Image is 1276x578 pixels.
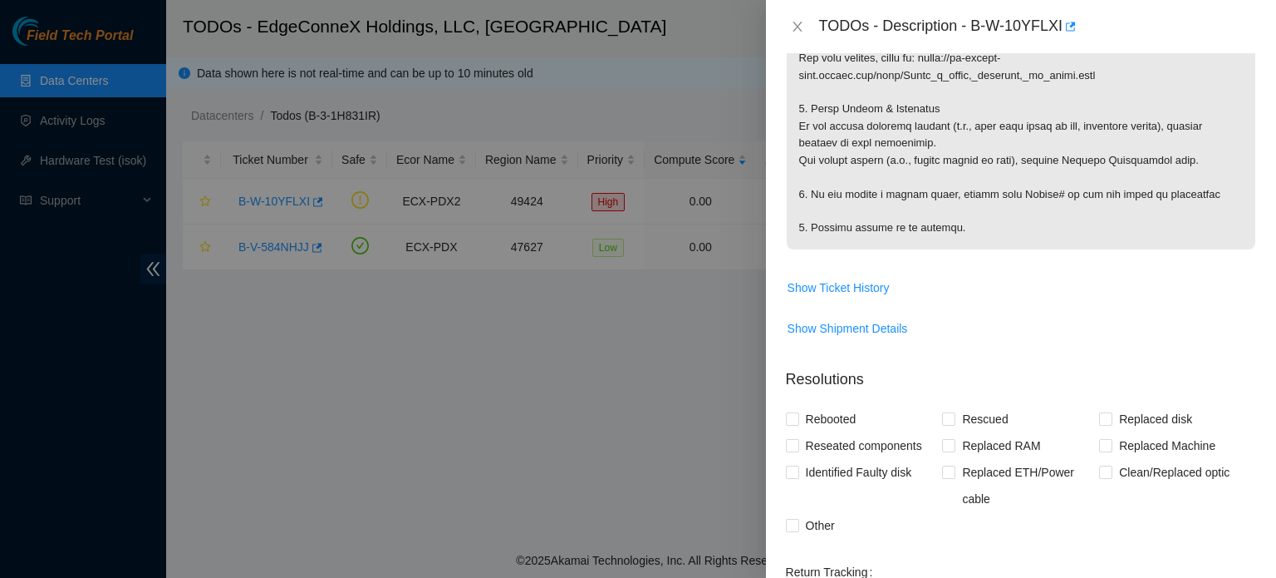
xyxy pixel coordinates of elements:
span: Clean/Replaced optic [1112,459,1236,486]
span: Other [799,512,842,539]
span: Replaced Machine [1112,432,1222,459]
button: Close [786,19,809,35]
span: close [791,20,804,33]
span: Reseated components [799,432,929,459]
span: Show Shipment Details [788,319,908,338]
p: Resolutions [786,355,1256,391]
span: Replaced RAM [955,432,1047,459]
div: TODOs - Description - B-W-10YFLXI [819,13,1256,40]
span: Rebooted [799,406,863,432]
span: Show Ticket History [788,279,890,297]
button: Show Ticket History [787,274,891,301]
span: Replaced disk [1112,406,1199,432]
span: Rescued [955,406,1014,432]
span: Replaced ETH/Power cable [955,459,1099,512]
span: Identified Faulty disk [799,459,919,486]
button: Show Shipment Details [787,315,909,342]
